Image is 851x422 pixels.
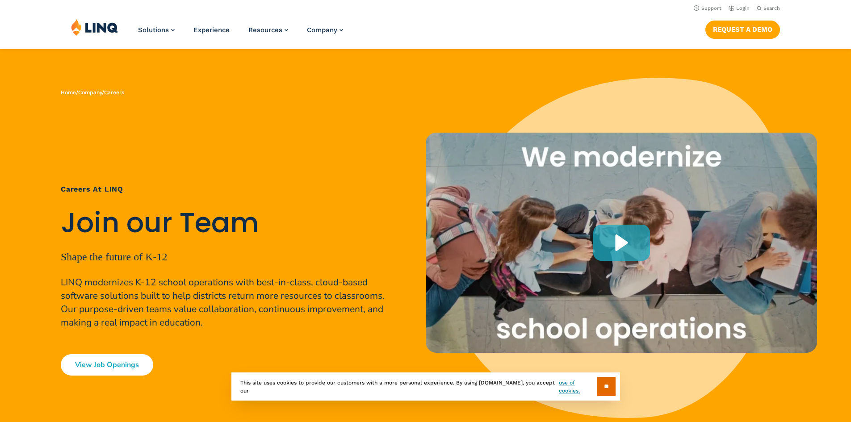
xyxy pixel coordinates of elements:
[61,207,391,239] h2: Join our Team
[729,5,750,11] a: Login
[61,249,391,265] p: Shape the future of K-12
[593,225,650,261] div: Play
[61,354,153,376] a: View Job Openings
[104,89,124,96] span: Careers
[705,21,780,38] a: Request a Demo
[78,89,102,96] a: Company
[138,26,175,34] a: Solutions
[138,26,169,34] span: Solutions
[307,26,343,34] a: Company
[61,89,76,96] a: Home
[61,89,124,96] span: / /
[559,379,597,395] a: use of cookies.
[231,372,620,401] div: This site uses cookies to provide our customers with a more personal experience. By using [DOMAIN...
[694,5,721,11] a: Support
[61,184,391,195] h1: Careers at LINQ
[61,276,391,329] p: LINQ modernizes K-12 school operations with best-in-class, cloud-based software solutions built t...
[71,19,118,36] img: LINQ | K‑12 Software
[757,5,780,12] button: Open Search Bar
[705,19,780,38] nav: Button Navigation
[763,5,780,11] span: Search
[248,26,288,34] a: Resources
[307,26,337,34] span: Company
[138,19,343,48] nav: Primary Navigation
[248,26,282,34] span: Resources
[193,26,230,34] a: Experience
